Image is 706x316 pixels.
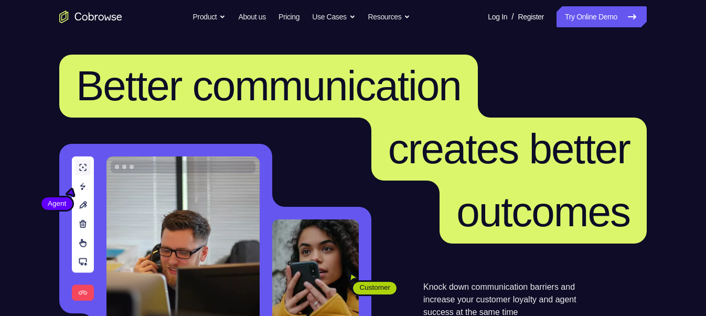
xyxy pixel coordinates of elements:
[238,6,265,27] a: About us
[511,10,514,23] span: /
[76,62,461,109] span: Better communication
[279,6,299,27] a: Pricing
[488,6,507,27] a: Log In
[312,6,355,27] button: Use Cases
[388,125,630,172] span: creates better
[557,6,647,27] a: Try Online Demo
[456,188,630,235] span: outcomes
[193,6,226,27] button: Product
[518,6,544,27] a: Register
[59,10,122,23] a: Go to the home page
[368,6,411,27] button: Resources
